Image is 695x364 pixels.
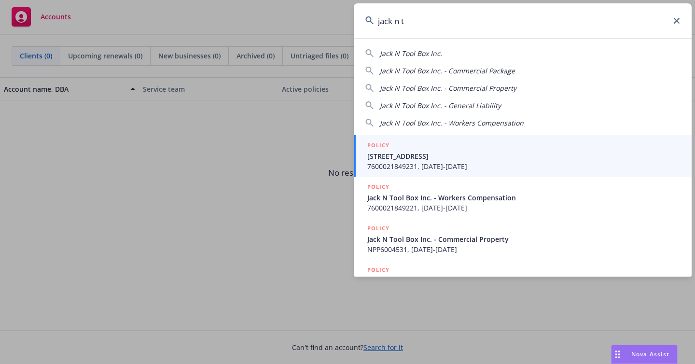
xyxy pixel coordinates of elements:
[367,203,680,213] span: 7600021849221, [DATE]-[DATE]
[380,49,442,58] span: Jack N Tool Box Inc.
[611,345,678,364] button: Nova Assist
[367,234,680,244] span: Jack N Tool Box Inc. - Commercial Property
[367,224,389,233] h5: POLICY
[380,66,515,75] span: Jack N Tool Box Inc. - Commercial Package
[354,135,692,177] a: POLICY[STREET_ADDRESS]7600021849231, [DATE]-[DATE]
[380,101,501,110] span: Jack N Tool Box Inc. - General Liability
[367,276,680,286] span: Jack N Tool Box Inc. - Commercial Property
[367,265,389,275] h5: POLICY
[367,244,680,254] span: NPP6004531, [DATE]-[DATE]
[354,177,692,218] a: POLICYJack N Tool Box Inc. - Workers Compensation7600021849221, [DATE]-[DATE]
[354,3,692,38] input: Search...
[367,161,680,171] span: 7600021849231, [DATE]-[DATE]
[354,260,692,301] a: POLICYJack N Tool Box Inc. - Commercial Property
[367,182,389,192] h5: POLICY
[380,118,524,127] span: Jack N Tool Box Inc. - Workers Compensation
[367,140,389,150] h5: POLICY
[612,345,624,364] div: Drag to move
[367,151,680,161] span: [STREET_ADDRESS]
[380,84,516,93] span: Jack N Tool Box Inc. - Commercial Property
[631,350,669,358] span: Nova Assist
[367,193,680,203] span: Jack N Tool Box Inc. - Workers Compensation
[354,218,692,260] a: POLICYJack N Tool Box Inc. - Commercial PropertyNPP6004531, [DATE]-[DATE]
